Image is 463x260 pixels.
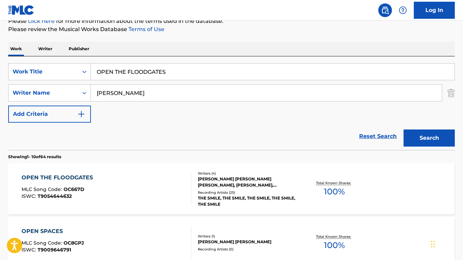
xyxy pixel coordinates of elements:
[22,247,38,253] span: ISWC :
[198,234,297,239] div: Writers ( 1 )
[429,227,463,260] iframe: Chat Widget
[414,2,455,19] a: Log In
[8,63,455,150] form: Search Form
[198,176,297,188] div: [PERSON_NAME] [PERSON_NAME] [PERSON_NAME], [PERSON_NAME], [PERSON_NAME]
[198,190,297,195] div: Recording Artists ( 25 )
[378,3,392,17] a: Public Search
[8,163,455,215] a: OPEN THE FLOODGATESMLC Song Code:OC667DISWC:T9054644632Writers (4)[PERSON_NAME] [PERSON_NAME] [PE...
[77,110,85,118] img: 9d2ae6d4665cec9f34b9.svg
[404,129,455,147] button: Search
[64,240,84,246] span: OC8GPJ
[36,42,54,56] p: Writer
[316,180,353,186] p: Total Known Shares:
[13,89,74,97] div: Writer Name
[22,193,38,199] span: ISWC :
[399,6,407,14] img: help
[67,42,91,56] p: Publisher
[324,186,345,198] span: 100 %
[8,25,455,33] p: Please review the Musical Works Database
[316,234,353,239] p: Total Known Shares:
[447,84,455,101] img: Delete Criterion
[28,18,55,24] a: click here
[22,186,64,192] span: MLC Song Code :
[127,26,164,32] a: Terms of Use
[22,240,64,246] span: MLC Song Code :
[8,106,91,123] button: Add Criteria
[198,247,297,252] div: Recording Artists ( 0 )
[38,247,71,253] span: T9009646791
[198,239,297,245] div: [PERSON_NAME] [PERSON_NAME]
[38,193,72,199] span: T9054644632
[64,186,84,192] span: OC667D
[22,227,84,235] div: OPEN SPACES
[22,174,96,182] div: OPEN THE FLOODGATES
[381,6,389,14] img: search
[13,68,74,76] div: Work Title
[8,42,24,56] p: Work
[8,17,455,25] p: Please for more information about the terms used in the database.
[431,234,435,255] div: Drag
[198,171,297,176] div: Writers ( 4 )
[324,239,345,251] span: 100 %
[8,154,61,160] p: Showing 1 - 10 of 64 results
[356,129,400,144] a: Reset Search
[396,3,410,17] div: Help
[8,5,35,15] img: MLC Logo
[198,195,297,207] div: THE SMILE, THE SMILE, THE SMILE, THE SMILE, THE SMILE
